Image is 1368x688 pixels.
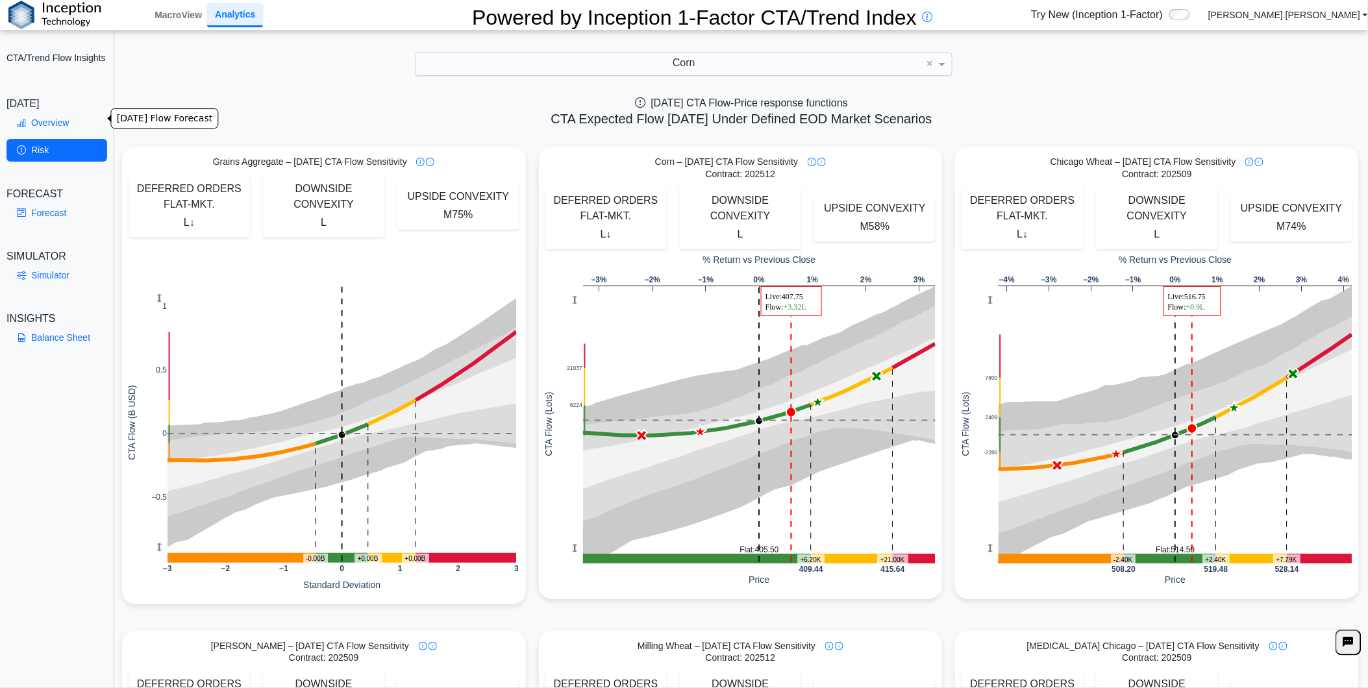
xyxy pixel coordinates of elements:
[673,57,695,68] span: Corn
[734,228,747,240] span: L
[1255,158,1263,166] img: plus-icon.svg
[655,156,798,167] span: Corn – [DATE] CTA Flow Sensitivity
[1123,168,1192,180] span: Contract: 202509
[6,96,107,112] div: [DATE]
[1245,158,1254,166] img: info-icon.svg
[8,1,101,29] img: logo%20black.png
[927,58,934,69] span: ×
[1051,156,1236,167] span: Chicago Wheat – [DATE] CTA Flow Sensitivity
[825,642,834,650] img: info-icon.svg
[180,217,198,228] span: L
[817,158,826,166] img: plus-icon.svg
[429,642,437,650] img: plus-icon.svg
[1031,7,1163,23] span: Try New (Inception 1-Factor)
[1269,642,1278,650] img: info-icon.svg
[808,158,816,166] img: info-icon.svg
[706,652,775,663] span: Contract: 202512
[111,109,218,129] div: [DATE] Flow Forecast
[1103,193,1212,224] div: DOWNSIDE CONVEXITY
[6,186,107,202] div: FORECAST
[835,642,843,650] img: plus-icon.svg
[6,202,107,224] a: Forecast
[190,217,195,228] span: ↓
[869,221,889,232] span: 58%
[968,193,1076,224] div: DEFERRED ORDERS FLAT-MKT.
[1023,229,1028,240] span: ↓
[149,4,207,26] a: MacroView
[857,221,893,232] span: M
[1237,201,1346,216] div: UPSIDE CONVEXITY
[1286,221,1306,232] span: 74%
[426,158,434,166] img: plus-icon.svg
[289,652,358,663] span: Contract: 202509
[404,189,512,204] div: UPSIDE CONVEXITY
[6,311,107,326] div: INSIGHTS
[121,111,1362,127] h5: CTA Expected Flow [DATE] Under Defined EOD Market Scenarios
[1151,228,1163,240] span: L
[6,139,107,161] a: Risk
[6,52,107,64] h2: CTA/Trend Flow Insights
[1014,228,1032,240] span: L
[606,229,612,240] span: ↓
[213,156,407,167] span: Grains Aggregate – [DATE] CTA Flow Sensitivity
[440,209,476,221] span: M
[1274,221,1310,232] span: M
[416,158,425,166] img: info-icon.svg
[686,193,795,224] div: DOWNSIDE CONVEXITY
[597,228,615,240] span: L
[1123,652,1192,663] span: Contract: 202509
[317,217,330,228] span: L
[211,640,409,652] span: [PERSON_NAME] – [DATE] CTA Flow Sensitivity
[925,53,936,75] span: Clear value
[6,249,107,264] div: SIMULATOR
[552,193,660,224] div: DEFERRED ORDERS FLAT-MKT.
[269,181,378,212] div: DOWNSIDE CONVEXITY
[821,201,929,216] div: UPSIDE CONVEXITY
[453,210,473,221] span: 75%
[1208,9,1368,21] a: [PERSON_NAME].[PERSON_NAME]
[6,264,107,286] a: Simulator
[1027,640,1260,652] span: [MEDICAL_DATA] Chicago – [DATE] CTA Flow Sensitivity
[6,326,107,349] a: Balance Sheet
[135,181,243,212] div: DEFERRED ORDERS FLAT-MKT.
[419,642,427,650] img: info-icon.svg
[6,112,107,134] a: Overview
[638,640,815,652] span: Milling Wheat – [DATE] CTA Flow Sensitivity
[636,97,849,108] span: [DATE] CTA Flow-Price response functions
[1279,642,1287,650] img: plus-icon.svg
[706,168,775,180] span: Contract: 202512
[207,3,263,27] a: Analytics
